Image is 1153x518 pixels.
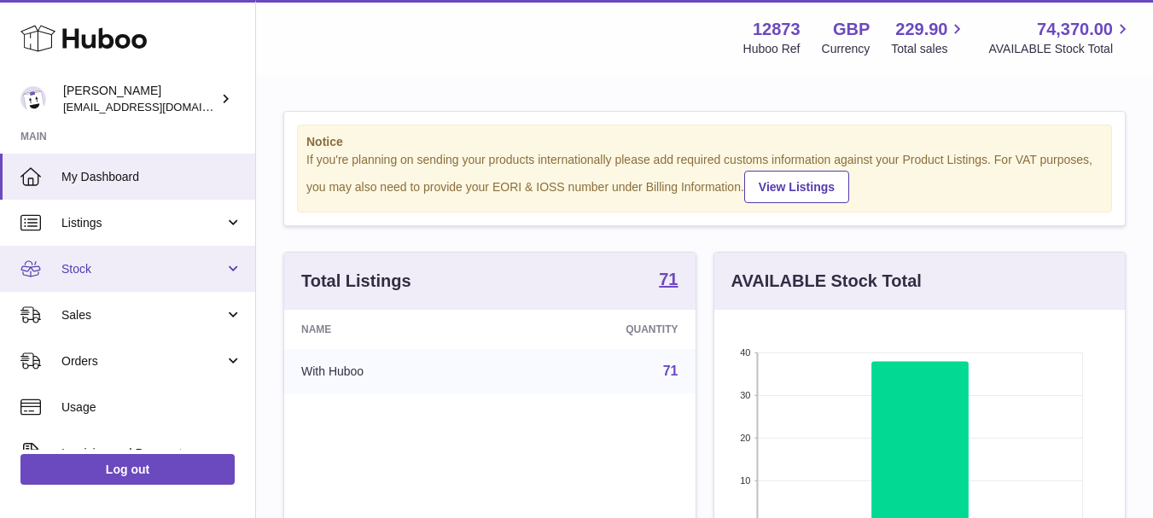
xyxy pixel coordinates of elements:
div: Currency [822,41,871,57]
span: Stock [61,261,224,277]
span: Usage [61,399,242,416]
h3: AVAILABLE Stock Total [731,270,922,293]
text: 10 [740,475,750,486]
a: 71 [659,271,678,291]
a: View Listings [744,171,849,203]
strong: 12873 [753,18,801,41]
strong: 71 [659,271,678,288]
span: AVAILABLE Stock Total [988,41,1133,57]
th: Quantity [501,310,696,349]
a: 229.90 Total sales [891,18,967,57]
span: Orders [61,353,224,370]
text: 20 [740,433,750,443]
span: Total sales [891,41,967,57]
h3: Total Listings [301,270,411,293]
div: If you're planning on sending your products internationally please add required customs informati... [306,152,1103,203]
img: tikhon.oleinikov@sleepandglow.com [20,86,46,112]
a: 71 [663,364,678,378]
span: 74,370.00 [1037,18,1113,41]
div: Huboo Ref [743,41,801,57]
span: 229.90 [895,18,947,41]
td: With Huboo [284,349,501,393]
th: Name [284,310,501,349]
span: [EMAIL_ADDRESS][DOMAIN_NAME] [63,100,251,113]
text: 30 [740,390,750,400]
span: My Dashboard [61,169,242,185]
strong: GBP [833,18,870,41]
text: 40 [740,347,750,358]
a: Log out [20,454,235,485]
strong: Notice [306,134,1103,150]
span: Listings [61,215,224,231]
div: [PERSON_NAME] [63,83,217,115]
span: Sales [61,307,224,323]
a: 74,370.00 AVAILABLE Stock Total [988,18,1133,57]
span: Invoicing and Payments [61,445,224,462]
